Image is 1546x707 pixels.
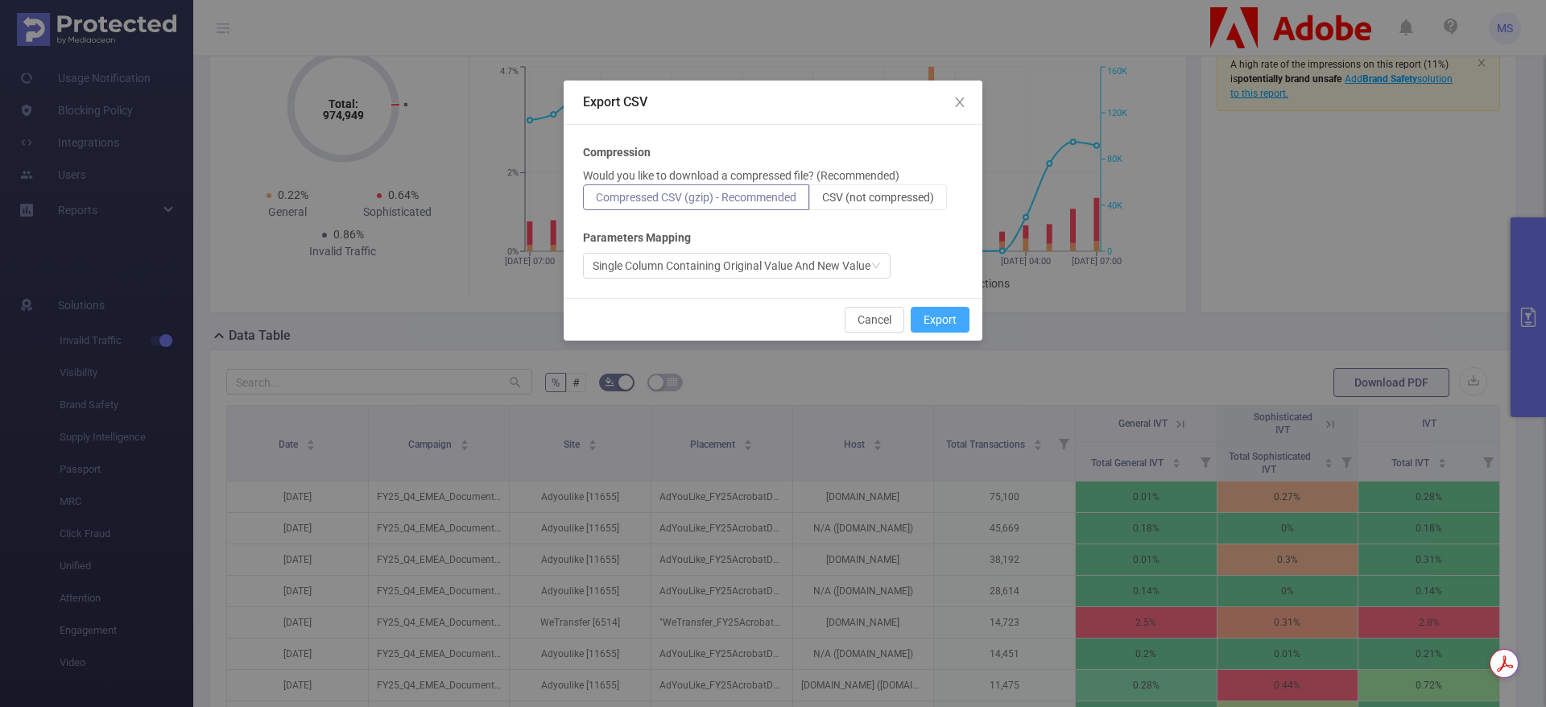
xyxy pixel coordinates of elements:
span: CSV (not compressed) [822,191,934,204]
button: Export [911,307,969,333]
b: Parameters Mapping [583,229,691,246]
span: Compressed CSV (gzip) - Recommended [596,191,796,204]
div: Single Column Containing Original Value And New Value [593,254,870,278]
div: Export CSV [583,93,963,111]
i: icon: down [871,261,881,272]
button: Cancel [845,307,904,333]
button: Close [937,81,982,126]
i: icon: close [953,96,966,109]
b: Compression [583,144,651,161]
p: Would you like to download a compressed file? (Recommended) [583,167,899,184]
